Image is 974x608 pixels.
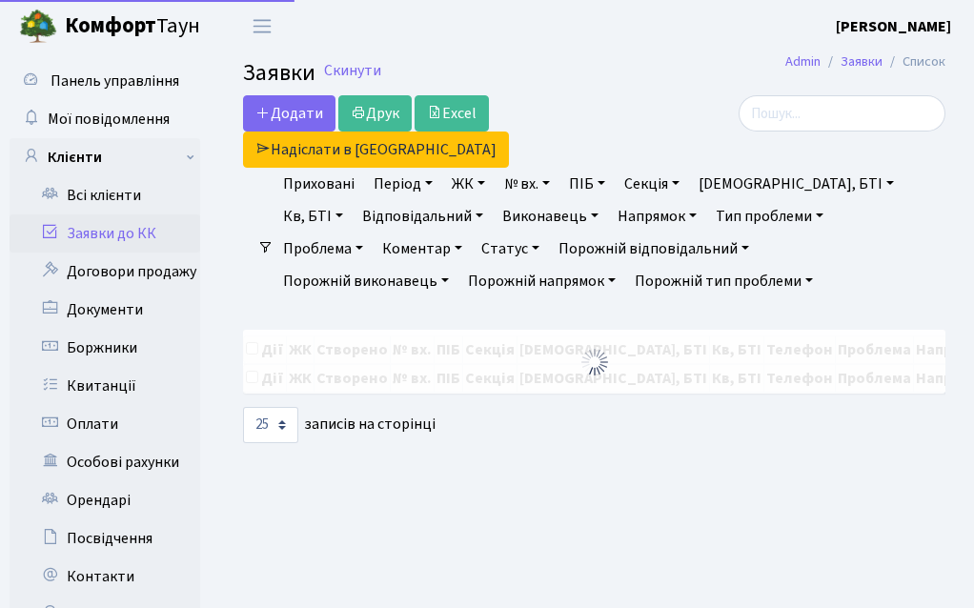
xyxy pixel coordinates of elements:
[10,214,200,253] a: Заявки до КК
[460,265,623,297] a: Порожній напрямок
[375,233,470,265] a: Коментар
[691,168,902,200] a: [DEMOGRAPHIC_DATA], БТІ
[51,71,179,91] span: Панель управління
[10,405,200,443] a: Оплати
[355,200,491,233] a: Відповідальний
[48,109,170,130] span: Мої повідомлення
[243,407,436,443] label: записів на сторінці
[10,176,200,214] a: Всі клієнти
[841,51,883,71] a: Заявки
[243,56,315,90] span: Заявки
[275,233,371,265] a: Проблема
[19,8,57,46] img: logo.png
[243,132,509,168] a: Надіслати в [GEOGRAPHIC_DATA]
[474,233,547,265] a: Статус
[10,62,200,100] a: Панель управління
[610,200,704,233] a: Напрямок
[739,95,945,132] input: Пошук...
[10,367,200,405] a: Квитанції
[785,51,821,71] a: Admin
[836,15,951,38] a: [PERSON_NAME]
[243,407,298,443] select: записів на сторінці
[495,200,606,233] a: Виконавець
[10,481,200,519] a: Орендарі
[561,168,613,200] a: ПІБ
[10,557,200,596] a: Контакти
[275,265,457,297] a: Порожній виконавець
[883,51,945,72] li: Список
[757,42,974,82] nav: breadcrumb
[65,10,200,43] span: Таун
[579,347,610,377] img: Обробка...
[10,291,200,329] a: Документи
[415,95,489,132] a: Excel
[10,253,200,291] a: Договори продажу
[708,200,831,233] a: Тип проблеми
[10,329,200,367] a: Боржники
[836,16,951,37] b: [PERSON_NAME]
[551,233,757,265] a: Порожній відповідальний
[10,138,200,176] a: Клієнти
[338,95,412,132] a: Друк
[275,168,362,200] a: Приховані
[275,200,351,233] a: Кв, БТІ
[444,168,493,200] a: ЖК
[238,10,286,42] button: Переключити навігацію
[497,168,558,200] a: № вх.
[65,10,156,41] b: Комфорт
[243,95,335,132] a: Додати
[10,443,200,481] a: Особові рахунки
[627,265,821,297] a: Порожній тип проблеми
[10,100,200,138] a: Мої повідомлення
[255,103,323,124] span: Додати
[10,519,200,557] a: Посвідчення
[366,168,440,200] a: Період
[617,168,687,200] a: Секція
[324,62,381,80] a: Скинути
